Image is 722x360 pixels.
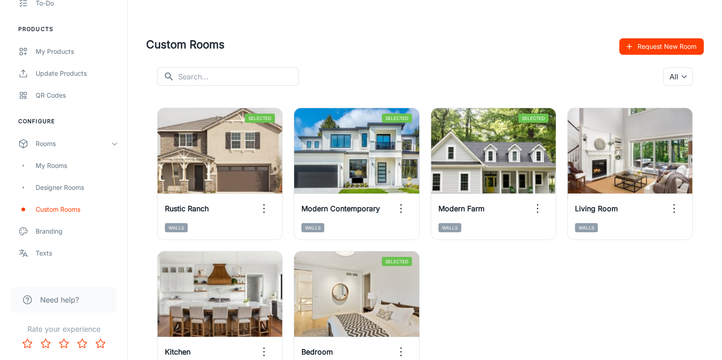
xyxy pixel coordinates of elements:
input: Search... [178,68,299,86]
button: Rate 4 star [73,334,91,353]
button: Request New Room [619,38,704,55]
span: Selected [518,114,548,123]
h6: Kitchen [165,346,190,357]
div: Update Products [36,68,118,78]
div: Designer Rooms [36,183,118,193]
h6: Modern Contemporary [301,203,380,214]
span: Walls [301,223,324,232]
span: Selected [382,257,412,266]
button: Rate 2 star [37,334,55,353]
div: Custom Rooms [36,204,118,214]
span: Selected [382,114,412,123]
span: Walls [575,223,598,232]
span: Need help? [40,294,79,305]
h6: Rustic Ranch [165,203,209,214]
button: Rate 5 star [91,334,110,353]
span: Walls [165,223,188,232]
button: Rate 1 star [18,334,37,353]
button: Rate 3 star [55,334,73,353]
h6: Modern Farm [438,203,485,214]
div: Texts [36,248,118,258]
span: Selected [245,114,275,123]
p: Rate your experience [7,323,120,334]
h6: Bedroom [301,346,333,357]
div: My Products [36,47,118,57]
div: My Rooms [36,161,118,171]
div: Branding [36,226,118,236]
div: All [663,68,693,86]
div: Rooms [36,139,111,149]
h4: Custom Rooms [146,37,619,53]
h6: Living Room [575,203,618,214]
span: Walls [438,223,461,232]
div: QR Codes [36,90,118,100]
